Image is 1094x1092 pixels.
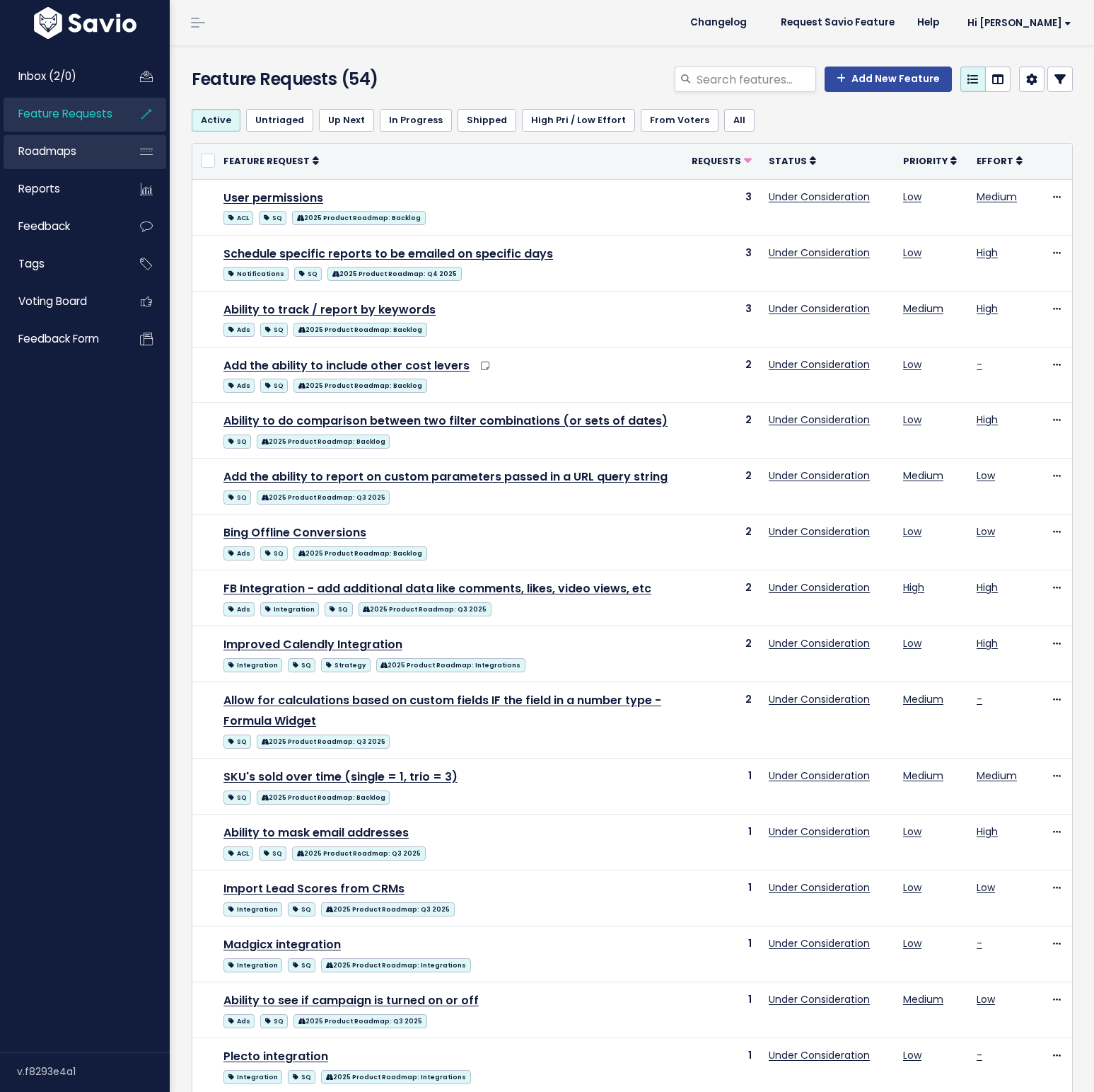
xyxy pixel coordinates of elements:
[288,1067,315,1085] a: SQ
[769,154,816,168] a: Status
[458,109,516,132] a: Shipped
[321,900,454,917] a: 2025 Product Roadmap: Q3 2025
[950,12,1083,34] a: Hi [PERSON_NAME]
[769,992,870,1006] a: Under Consideration
[380,109,452,132] a: In Progress
[683,347,760,403] td: 2
[223,791,251,805] span: SQ
[906,12,950,33] a: Help
[903,155,948,167] span: Priority
[967,18,1071,28] span: Hi [PERSON_NAME]
[223,154,319,168] a: Feature Request
[683,815,760,870] td: 1
[683,235,760,291] td: 3
[293,323,426,337] span: 2025 Product Roadmap: Backlog
[192,109,240,132] a: Active
[769,692,870,706] a: Under Consideration
[977,692,982,706] a: -
[903,580,924,594] a: High
[325,599,352,617] a: SQ
[977,246,998,260] a: High
[977,992,995,1006] a: Low
[18,256,45,271] span: Tags
[18,219,70,234] span: Feedback
[223,1014,255,1028] span: Ads
[288,658,315,672] span: SQ
[223,323,255,337] span: Ads
[903,936,921,950] a: Low
[977,469,995,483] a: Low
[903,469,943,483] a: Medium
[260,379,288,393] span: SQ
[4,60,117,93] a: Inbox (2/0)
[223,735,251,749] span: SQ
[769,469,870,483] a: Under Consideration
[4,135,117,168] a: Roadmaps
[321,1067,470,1085] a: 2025 Product Roadmap: Integrations
[683,982,760,1038] td: 1
[977,301,998,316] a: High
[903,190,921,204] a: Low
[223,732,251,749] a: SQ
[257,432,390,449] a: 2025 Product Roadmap: Backlog
[18,144,76,159] span: Roadmaps
[977,824,998,839] a: High
[903,413,921,427] a: Low
[223,490,251,505] span: SQ
[903,154,957,168] a: Priority
[977,580,998,594] a: High
[192,109,1073,132] ul: Filter feature requests
[903,824,921,839] a: Low
[4,285,117,318] a: Voting Board
[4,210,117,243] a: Feedback
[257,490,390,505] span: 2025 Product Roadmap: Q3 2025
[977,154,1023,168] a: Effort
[223,546,255,561] span: Ads
[769,880,870,895] a: Under Consideration
[294,267,322,281] span: SQ
[977,769,1017,783] a: Medium
[223,769,458,785] a: SKU's sold over time (single = 1, trio = 3)
[223,658,282,672] span: Integration
[293,544,426,561] a: 2025 Product Roadmap: Backlog
[223,846,253,861] span: ACL
[192,67,472,92] h4: Feature Requests (54)
[903,692,943,706] a: Medium
[288,655,315,673] a: SQ
[223,1070,282,1084] span: Integration
[327,264,461,282] a: 2025 Product Roadmap: Q4 2025
[223,958,282,972] span: Integration
[4,98,117,130] a: Feature Requests
[260,376,288,393] a: SQ
[903,992,943,1006] a: Medium
[294,264,322,282] a: SQ
[223,301,436,318] a: Ability to track / report by keywords
[288,955,315,973] a: SQ
[769,769,870,783] a: Under Consideration
[260,546,288,561] span: SQ
[977,524,995,539] a: Low
[223,211,253,225] span: ACL
[288,902,315,916] span: SQ
[223,267,289,281] span: Notifications
[223,320,255,338] a: Ads
[977,413,998,427] a: High
[223,190,323,206] a: User permissions
[683,926,760,982] td: 1
[292,208,425,226] a: 2025 Product Roadmap: Backlog
[683,626,760,682] td: 2
[246,109,313,132] a: Untriaged
[223,264,289,282] a: Notifications
[223,488,251,505] a: SQ
[903,246,921,260] a: Low
[977,190,1017,204] a: Medium
[769,357,870,372] a: Under Consideration
[259,846,286,861] span: SQ
[292,844,425,861] a: 2025 Product Roadmap: Q3 2025
[260,602,319,616] span: Integration
[293,546,426,561] span: 2025 Product Roadmap: Backlog
[683,459,760,515] td: 2
[260,1011,288,1029] a: SQ
[260,1014,288,1028] span: SQ
[903,524,921,539] a: Low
